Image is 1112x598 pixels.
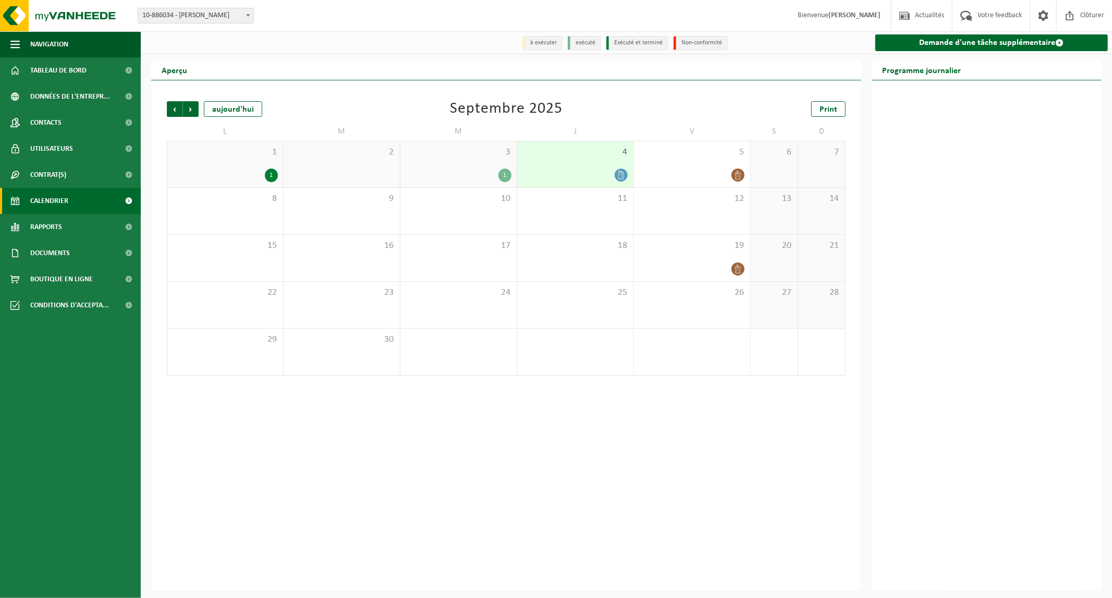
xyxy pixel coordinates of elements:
span: 16 [289,240,395,252]
span: 15 [173,240,278,252]
li: Exécuté et terminé [606,36,668,50]
span: 1 [173,147,278,158]
td: L [167,122,284,141]
td: D [798,122,846,141]
strong: [PERSON_NAME] [828,11,881,19]
span: 4 [522,147,628,158]
span: Contacts [30,110,62,136]
span: Données de l'entrepr... [30,83,110,110]
span: 3 [406,147,511,158]
span: 19 [639,240,745,252]
span: 8 [173,193,278,205]
a: Print [811,101,846,117]
span: 10 [406,193,511,205]
td: J [517,122,634,141]
span: Précédent [167,101,182,117]
span: 20 [756,240,792,252]
li: à exécuter [522,36,563,50]
span: 5 [639,147,745,158]
span: Calendrier [30,188,68,214]
span: Suivant [183,101,199,117]
span: 6 [756,147,792,158]
td: S [751,122,798,141]
div: 1 [498,169,511,182]
span: 22 [173,287,278,298]
span: Utilisateurs [30,136,73,162]
span: Navigation [30,31,68,57]
span: Boutique en ligne [30,266,93,292]
span: 10-886034 - ROSIER - MOUSTIER [138,8,253,23]
span: Print [820,105,837,114]
li: Non-conformité [674,36,728,50]
span: 17 [406,240,511,252]
span: Tableau de bord [30,57,87,83]
span: 18 [522,240,628,252]
span: Conditions d'accepta... [30,292,109,318]
span: 23 [289,287,395,298]
li: exécuté [568,36,601,50]
span: Rapports [30,214,62,240]
a: Demande d'une tâche supplémentaire [875,34,1108,51]
span: Contrat(s) [30,162,66,188]
span: 29 [173,334,278,345]
span: 7 [803,147,840,158]
div: 1 [265,169,278,182]
h2: Programme journalier [872,59,971,80]
h2: Aperçu [151,59,198,80]
span: 27 [756,287,792,298]
span: 12 [639,193,745,205]
span: 13 [756,193,792,205]
div: aujourd'hui [204,101,262,117]
td: V [634,122,751,141]
span: 26 [639,287,745,298]
span: 10-886034 - ROSIER - MOUSTIER [138,8,254,23]
span: 2 [289,147,395,158]
span: 24 [406,287,511,298]
span: 28 [803,287,840,298]
span: 30 [289,334,395,345]
span: Documents [30,240,70,266]
span: 25 [522,287,628,298]
td: M [284,122,400,141]
span: 9 [289,193,395,205]
span: 21 [803,240,840,252]
div: Septembre 2025 [450,101,563,117]
span: 11 [522,193,628,205]
span: 14 [803,193,840,205]
td: M [400,122,517,141]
